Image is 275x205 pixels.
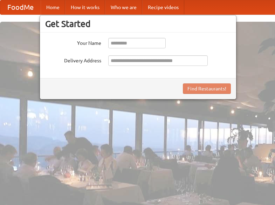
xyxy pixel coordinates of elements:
[183,83,231,94] button: Find Restaurants!
[45,38,101,47] label: Your Name
[45,19,231,29] h3: Get Started
[142,0,184,14] a: Recipe videos
[65,0,105,14] a: How it works
[45,55,101,64] label: Delivery Address
[0,0,41,14] a: FoodMe
[41,0,65,14] a: Home
[105,0,142,14] a: Who we are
